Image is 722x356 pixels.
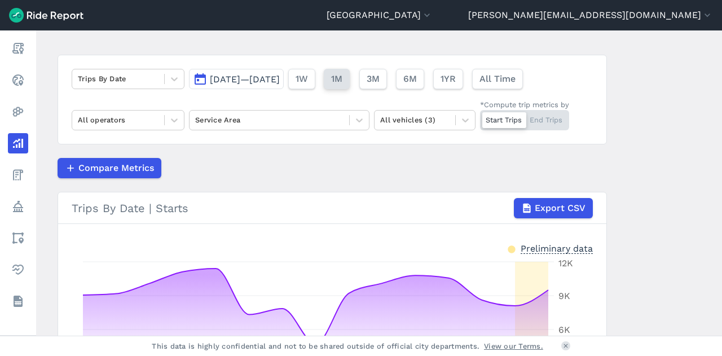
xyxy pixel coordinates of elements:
span: 1W [296,72,308,86]
a: View our Terms. [484,341,543,351]
span: Export CSV [535,201,585,215]
a: Analyze [8,133,28,153]
a: Areas [8,228,28,248]
div: *Compute trip metrics by [480,99,569,110]
button: [GEOGRAPHIC_DATA] [327,8,433,22]
tspan: 6K [558,324,570,335]
button: 1YR [433,69,463,89]
tspan: 9K [558,291,570,301]
span: 1YR [441,72,456,86]
button: 1W [288,69,315,89]
span: [DATE]—[DATE] [210,74,280,85]
tspan: 12K [558,258,573,269]
span: 3M [367,72,380,86]
button: Export CSV [514,198,593,218]
a: Fees [8,165,28,185]
button: [PERSON_NAME][EMAIL_ADDRESS][DOMAIN_NAME] [468,8,713,22]
button: Compare Metrics [58,158,161,178]
span: All Time [479,72,516,86]
span: 1M [331,72,342,86]
a: Datasets [8,291,28,311]
button: 1M [324,69,350,89]
span: Compare Metrics [78,161,154,175]
button: [DATE]—[DATE] [189,69,284,89]
a: Report [8,38,28,59]
img: Ride Report [9,8,83,23]
div: Trips By Date | Starts [72,198,593,218]
span: 6M [403,72,417,86]
a: Heatmaps [8,102,28,122]
button: 6M [396,69,424,89]
a: Realtime [8,70,28,90]
div: Preliminary data [521,242,593,254]
a: Policy [8,196,28,217]
button: All Time [472,69,523,89]
button: 3M [359,69,387,89]
a: Health [8,260,28,280]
